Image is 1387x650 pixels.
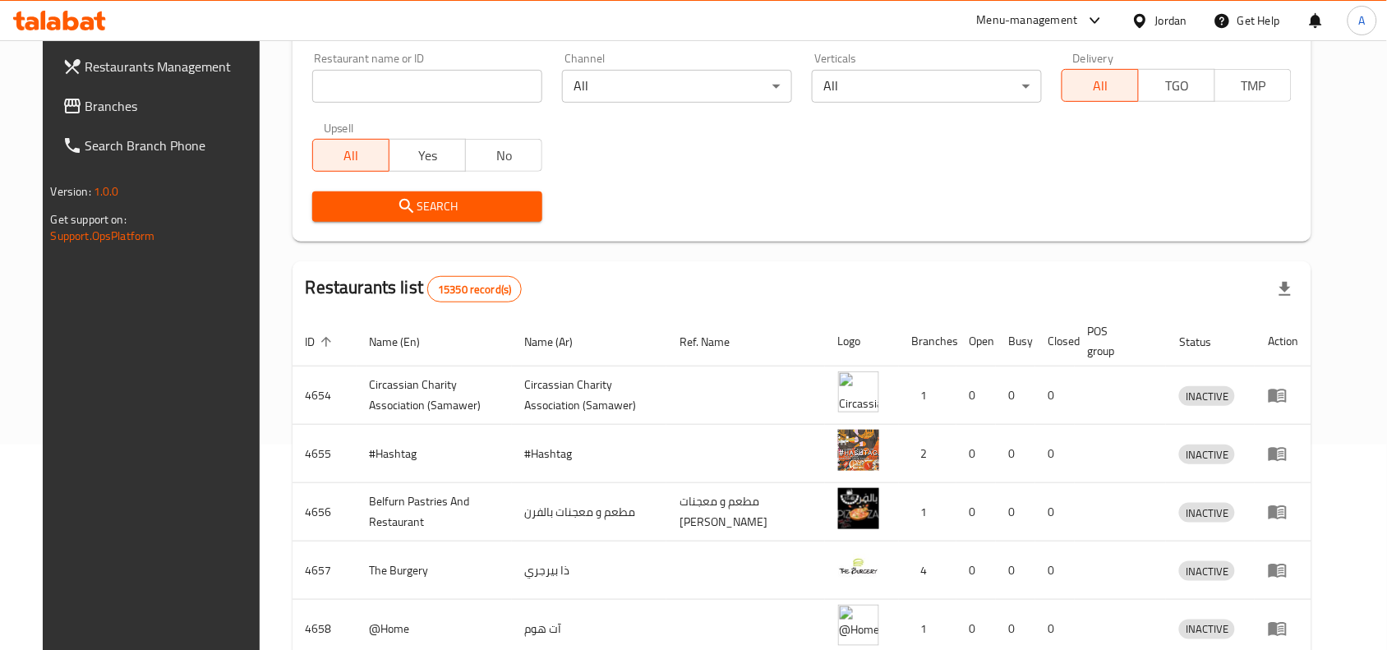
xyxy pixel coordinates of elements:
button: All [1062,69,1139,102]
td: 0 [1035,425,1075,483]
td: The Burgery [357,542,512,600]
div: All [812,70,1042,103]
span: TMP [1222,74,1285,98]
div: Menu [1268,502,1298,522]
div: INACTIVE [1179,386,1235,406]
span: POS group [1088,321,1147,361]
td: ​Circassian ​Charity ​Association​ (Samawer) [512,366,667,425]
td: 0 [996,366,1035,425]
td: 0 [956,366,996,425]
td: ​Circassian ​Charity ​Association​ (Samawer) [357,366,512,425]
span: All [320,144,383,168]
td: 4 [899,542,956,600]
td: Belfurn Pastries And Restaurant [357,483,512,542]
td: 4657 [293,542,357,600]
td: 0 [1035,483,1075,542]
a: Restaurants Management [49,47,274,86]
div: Total records count [427,276,522,302]
img: ​Circassian ​Charity ​Association​ (Samawer) [838,371,879,413]
span: Ref. Name [680,332,751,352]
td: 0 [956,483,996,542]
div: Menu-management [977,11,1078,30]
td: 0 [996,483,1035,542]
span: 1.0.0 [94,181,119,202]
div: All [562,70,792,103]
label: Delivery [1073,53,1114,64]
td: 4655 [293,425,357,483]
button: Yes [389,139,466,172]
button: TMP [1214,69,1292,102]
span: Version: [51,181,91,202]
td: ذا بيرجري [512,542,667,600]
img: The Burgery [838,546,879,588]
span: All [1069,74,1132,98]
th: Busy [996,316,1035,366]
img: #Hashtag [838,430,879,471]
span: Search [325,196,529,217]
span: ID [306,332,337,352]
td: مطعم و معجنات بالفرن [512,483,667,542]
td: 0 [1035,366,1075,425]
input: Search for restaurant name or ID.. [312,70,542,103]
th: Open [956,316,996,366]
span: INACTIVE [1179,620,1235,638]
span: TGO [1145,74,1209,98]
span: Search Branch Phone [85,136,261,155]
a: Support.OpsPlatform [51,225,155,247]
td: 4656 [293,483,357,542]
span: 15350 record(s) [428,282,521,297]
span: INACTIVE [1179,504,1235,523]
td: 0 [956,425,996,483]
span: INACTIVE [1179,562,1235,581]
td: 2 [899,425,956,483]
th: Branches [899,316,956,366]
span: Branches [85,96,261,116]
td: #Hashtag [512,425,667,483]
th: Logo [825,316,899,366]
div: Export file [1265,270,1305,309]
div: INACTIVE [1179,561,1235,581]
td: 0 [956,542,996,600]
th: Closed [1035,316,1075,366]
th: Action [1255,316,1311,366]
div: Menu [1268,444,1298,463]
td: 1 [899,483,956,542]
td: مطعم و معجنات [PERSON_NAME] [666,483,824,542]
a: Branches [49,86,274,126]
button: TGO [1138,69,1215,102]
span: A [1359,12,1366,30]
td: 1 [899,366,956,425]
div: Menu [1268,385,1298,405]
span: Name (En) [370,332,442,352]
button: No [465,139,542,172]
td: #Hashtag [357,425,512,483]
span: Restaurants Management [85,57,261,76]
td: 0 [996,425,1035,483]
td: 4654 [293,366,357,425]
div: Jordan [1155,12,1187,30]
span: INACTIVE [1179,445,1235,464]
img: Belfurn Pastries And Restaurant [838,488,879,529]
td: 0 [1035,542,1075,600]
span: Yes [396,144,459,168]
span: Get support on: [51,209,127,230]
span: No [472,144,536,168]
a: Search Branch Phone [49,126,274,165]
span: Name (Ar) [525,332,595,352]
div: Menu [1268,560,1298,580]
span: Status [1179,332,1233,352]
div: INACTIVE [1179,503,1235,523]
button: All [312,139,389,172]
div: Menu [1268,619,1298,638]
td: 0 [996,542,1035,600]
label: Upsell [324,122,354,134]
button: Search [312,191,542,222]
h2: Restaurants list [306,275,523,302]
img: @Home [838,605,879,646]
span: INACTIVE [1179,387,1235,406]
